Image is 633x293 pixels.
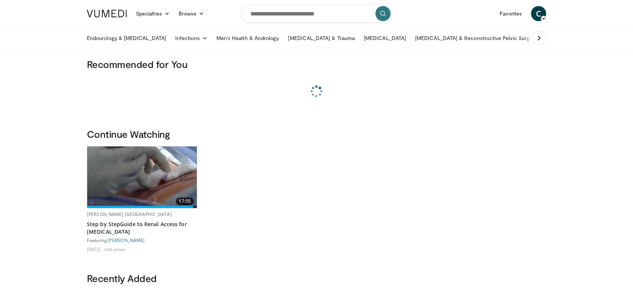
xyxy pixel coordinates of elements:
[87,128,546,140] h3: Continue Watching
[104,246,125,252] li: 434 views
[171,31,212,46] a: Infections
[531,6,546,21] a: C
[87,10,127,17] img: VuMedi Logo
[87,237,197,243] div: Featuring:
[495,6,526,21] a: Favorites
[131,6,174,21] a: Specialties
[174,6,209,21] a: Browse
[176,197,194,205] span: 17:55
[359,31,411,46] a: [MEDICAL_DATA]
[241,5,392,23] input: Search topics, interventions
[87,146,197,208] a: 17:55
[87,272,546,284] h3: Recently Added
[212,31,284,46] a: Men’s Health & Andrology
[87,221,197,236] a: Step by StepGuide to Renal Access for [MEDICAL_DATA]
[87,246,103,252] li: [DATE]
[87,146,197,208] img: be78edef-9c83-4ca4-81c3-bb590ce75b9a.620x360_q85_upscale.jpg
[108,237,145,243] a: [PERSON_NAME]
[411,31,542,46] a: [MEDICAL_DATA] & Reconstructive Pelvic Surgery
[82,31,171,46] a: Endourology & [MEDICAL_DATA]
[87,211,172,217] a: [PERSON_NAME] [GEOGRAPHIC_DATA]
[283,31,359,46] a: [MEDICAL_DATA] & Trauma
[87,58,546,70] h3: Recommended for You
